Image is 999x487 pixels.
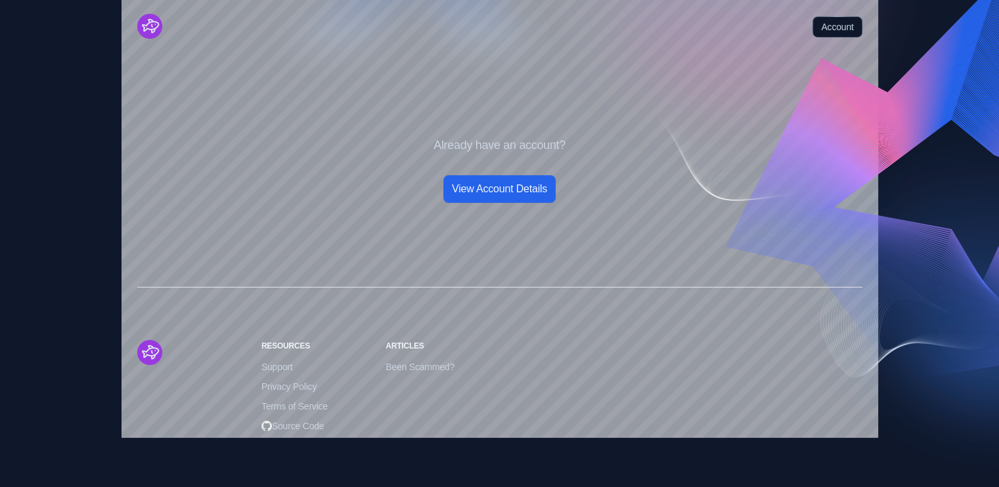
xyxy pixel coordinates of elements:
p: Already have an account? [248,137,752,154]
a: Open SourceSource Code [261,423,324,433]
img: Stellar [137,340,162,365]
span: Support [261,360,293,374]
img: Stellar [137,14,162,39]
a: View Account Details [443,175,556,203]
a: Terms of Service [261,401,328,412]
span: Been Scammed? [386,360,455,374]
h6: Resources [261,340,365,352]
a: Account [812,16,862,37]
img: Open Source [261,421,272,431]
span: Terms of Service [261,399,328,413]
a: Cruip [137,14,162,39]
h6: Articles [386,340,489,352]
span: Source Code [261,419,324,433]
a: Been Scammed? [386,362,455,372]
a: Privacy Policy [261,381,317,392]
span: Privacy Policy [261,379,317,394]
a: Support [261,362,293,372]
a: Cruip [137,340,240,365]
